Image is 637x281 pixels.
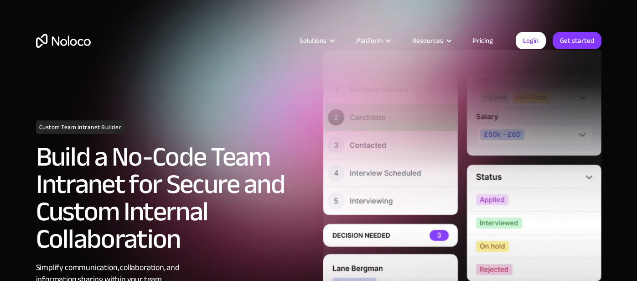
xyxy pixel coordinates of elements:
[36,34,91,48] a: home
[553,32,601,49] a: Get started
[36,120,125,134] h1: Custom Team Intranet Builder
[356,35,383,47] div: Platform
[412,35,443,47] div: Resources
[300,35,326,47] div: Solutions
[36,143,314,253] h2: Build a No-Code Team Intranet for Secure and Custom Internal Collaboration
[461,35,504,47] a: Pricing
[516,32,546,49] a: Login
[401,35,461,47] div: Resources
[345,35,401,47] div: Platform
[288,35,345,47] div: Solutions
